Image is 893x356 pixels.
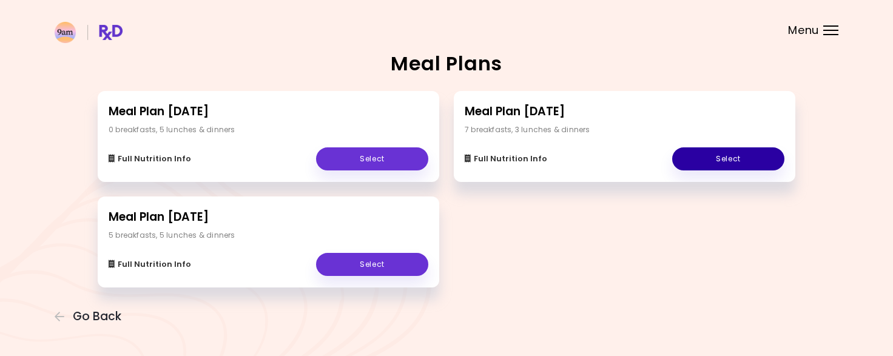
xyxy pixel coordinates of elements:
button: Full Nutrition Info - Meal Plan 8/17/2025 [465,152,547,166]
a: Select - Meal Plan 8/23/2025 [316,147,428,170]
div: 7 breakfasts , 3 lunches & dinners [465,124,590,135]
h2: Meal Plans [391,54,502,73]
span: Full Nutrition Info [474,154,547,164]
img: RxDiet [55,22,123,43]
h2: Meal Plan [DATE] [465,103,784,121]
button: Full Nutrition Info - Meal Plan 8/23/2025 [109,152,191,166]
div: 5 breakfasts , 5 lunches & dinners [109,230,235,241]
span: Full Nutrition Info [118,154,191,164]
span: Go Back [73,310,121,323]
button: Go Back [55,310,127,323]
h2: Meal Plan [DATE] [109,209,428,226]
h2: Meal Plan [DATE] [109,103,428,121]
div: 0 breakfasts , 5 lunches & dinners [109,124,235,135]
span: Full Nutrition Info [118,260,191,269]
button: Full Nutrition Info - Meal Plan 6/30/2025 [109,257,191,272]
a: Select - Meal Plan 8/17/2025 [672,147,784,170]
a: Select - Meal Plan 6/30/2025 [316,253,428,276]
span: Menu [788,25,819,36]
